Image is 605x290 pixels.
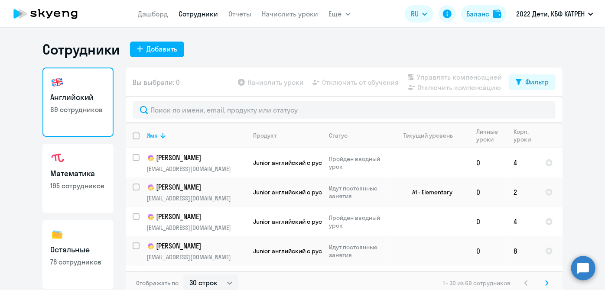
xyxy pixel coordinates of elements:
div: Личные уроки [476,128,501,143]
p: [EMAIL_ADDRESS][DOMAIN_NAME] [146,165,246,173]
div: Добавить [146,44,177,54]
a: child[PERSON_NAME] [146,241,246,251]
p: Идут постоянные занятия [329,184,388,200]
div: Корп. уроки [514,128,538,143]
p: [PERSON_NAME] [146,153,244,163]
p: [EMAIL_ADDRESS][DOMAIN_NAME] [146,253,246,261]
button: RU [405,5,433,23]
div: Личные уроки [476,128,506,143]
a: Начислить уроки [262,10,319,18]
div: Статус [329,132,348,139]
div: Статус [329,132,388,139]
img: math [50,151,64,165]
h3: Английский [50,92,106,103]
p: 195 сотрудников [50,181,106,190]
a: Сотрудники [179,10,218,18]
span: Junior английский с русскоговорящим преподавателем [253,159,416,167]
p: [EMAIL_ADDRESS][DOMAIN_NAME] [146,224,246,232]
button: Фильтр [509,74,556,90]
a: Остальные78 сотрудников [42,220,114,289]
img: english [50,75,64,89]
span: Отображать по: [136,279,180,287]
img: child [146,183,155,192]
p: [PERSON_NAME] [146,241,244,251]
p: 78 сотрудников [50,257,106,267]
button: Балансbalance [461,5,507,23]
span: 1 - 30 из 69 сотрудников [443,279,511,287]
input: Поиск по имени, email, продукту или статусу [133,101,556,119]
td: 2 [507,177,538,207]
div: Продукт [253,132,276,139]
span: Junior английский с русскоговорящим преподавателем [253,247,416,255]
td: 8 [507,236,538,266]
p: [EMAIL_ADDRESS][DOMAIN_NAME] [146,194,246,202]
a: child[PERSON_NAME] [146,153,246,163]
h3: Математика [50,168,106,179]
div: Фильтр [525,77,549,87]
span: RU [411,9,419,19]
td: 0 [469,207,507,236]
div: Корп. уроки [514,128,532,143]
button: Добавить [130,42,184,57]
a: child[PERSON_NAME] [146,212,246,222]
div: Баланс [466,9,489,19]
span: Junior английский с русскоговорящим преподавателем [253,218,416,226]
h1: Сотрудники [42,41,120,58]
td: A1 - Elementary [389,177,469,207]
p: [PERSON_NAME] [146,182,244,193]
span: Ещё [329,9,342,19]
a: Математика195 сотрудников [42,144,114,213]
span: Вы выбрали: 0 [133,77,180,87]
td: 4 [507,207,538,236]
p: [PERSON_NAME] [146,271,244,281]
a: Отчеты [229,10,252,18]
p: Пройден вводный урок [329,214,388,229]
img: others [50,228,64,242]
td: 0 [469,177,507,207]
div: Имя [146,132,246,139]
td: 0 [469,236,507,266]
a: child[PERSON_NAME] [146,182,246,193]
p: 69 сотрудников [50,105,106,114]
span: Junior английский с русскоговорящим преподавателем [253,188,416,196]
img: child [146,213,155,221]
p: 2022 Дети, КБФ КАТРЕН [516,9,585,19]
div: Текущий уровень [404,132,453,139]
td: 0 [469,148,507,177]
p: Пройден вводный урок [329,155,388,171]
p: [PERSON_NAME] [146,212,244,222]
td: 4 [507,148,538,177]
div: Имя [146,132,158,139]
a: child[PERSON_NAME] [146,271,246,281]
a: Дашборд [138,10,169,18]
button: Ещё [329,5,351,23]
button: 2022 Дети, КБФ КАТРЕН [512,3,598,24]
h3: Остальные [50,244,106,255]
img: balance [493,10,501,18]
p: Идут постоянные занятия [329,243,388,259]
div: Продукт [253,132,322,139]
a: Английский69 сотрудников [42,68,114,137]
img: child [146,154,155,162]
img: child [146,242,155,251]
div: Текущий уровень [396,132,469,139]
